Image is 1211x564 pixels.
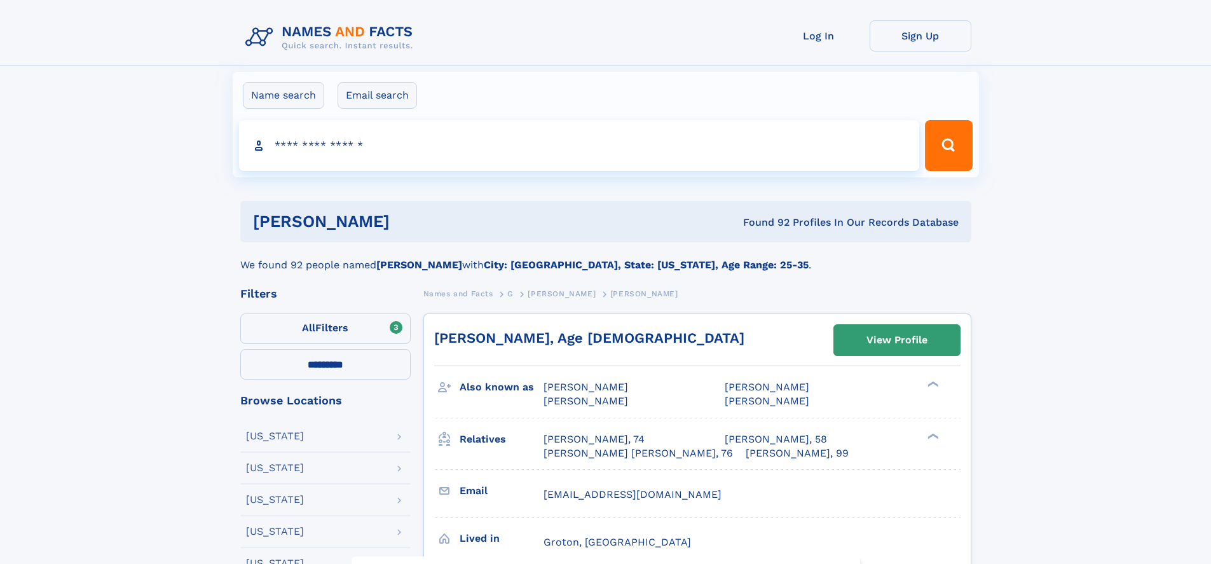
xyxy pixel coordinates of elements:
[725,395,809,407] span: [PERSON_NAME]
[240,395,411,406] div: Browse Locations
[376,259,462,271] b: [PERSON_NAME]
[544,446,733,460] a: [PERSON_NAME] [PERSON_NAME], 76
[544,381,628,393] span: [PERSON_NAME]
[925,120,972,171] button: Search Button
[246,431,304,441] div: [US_STATE]
[239,120,920,171] input: search input
[460,376,544,398] h3: Also known as
[924,432,940,440] div: ❯
[243,82,324,109] label: Name search
[566,216,959,230] div: Found 92 Profiles In Our Records Database
[725,381,809,393] span: [PERSON_NAME]
[725,432,827,446] a: [PERSON_NAME], 58
[544,488,722,500] span: [EMAIL_ADDRESS][DOMAIN_NAME]
[528,289,596,298] span: [PERSON_NAME]
[240,288,411,299] div: Filters
[302,322,315,334] span: All
[768,20,870,52] a: Log In
[834,325,960,355] a: View Profile
[240,242,971,273] div: We found 92 people named with .
[544,432,645,446] a: [PERSON_NAME], 74
[338,82,417,109] label: Email search
[544,395,628,407] span: [PERSON_NAME]
[460,528,544,549] h3: Lived in
[460,429,544,450] h3: Relatives
[870,20,971,52] a: Sign Up
[460,480,544,502] h3: Email
[240,313,411,344] label: Filters
[240,20,423,55] img: Logo Names and Facts
[528,285,596,301] a: [PERSON_NAME]
[484,259,809,271] b: City: [GEOGRAPHIC_DATA], State: [US_STATE], Age Range: 25-35
[423,285,493,301] a: Names and Facts
[434,330,744,346] a: [PERSON_NAME], Age [DEMOGRAPHIC_DATA]
[246,495,304,505] div: [US_STATE]
[610,289,678,298] span: [PERSON_NAME]
[246,463,304,473] div: [US_STATE]
[746,446,849,460] a: [PERSON_NAME], 99
[253,214,566,230] h1: [PERSON_NAME]
[544,536,691,548] span: Groton, [GEOGRAPHIC_DATA]
[866,326,927,355] div: View Profile
[507,285,514,301] a: G
[924,380,940,389] div: ❯
[246,526,304,537] div: [US_STATE]
[507,289,514,298] span: G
